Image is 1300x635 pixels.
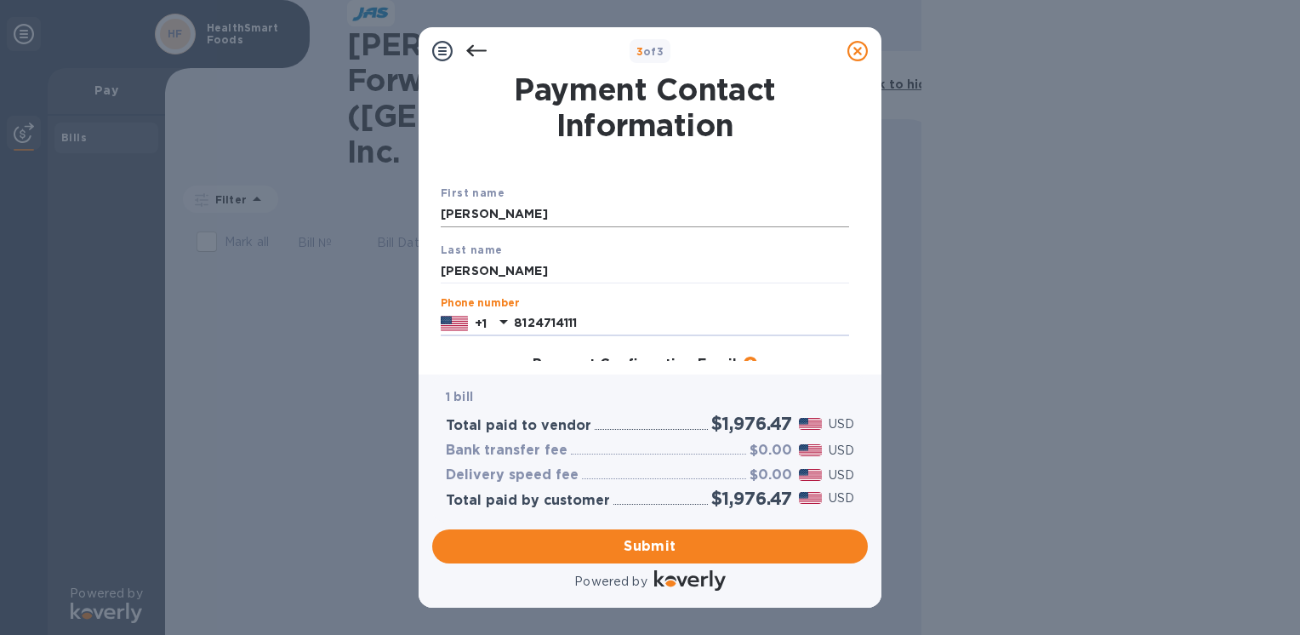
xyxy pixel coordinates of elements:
h3: $0.00 [750,467,792,483]
h3: Bank transfer fee [446,443,567,459]
p: USD [829,489,854,507]
h3: $0.00 [750,443,792,459]
h3: Delivery speed fee [446,467,579,483]
img: Logo [654,570,726,591]
p: USD [829,466,854,484]
p: USD [829,415,854,433]
img: USD [799,469,822,481]
span: 3 [636,45,643,58]
img: USD [799,444,822,456]
input: Enter your first name [441,202,849,227]
b: of 3 [636,45,664,58]
h1: Payment Contact Information [441,72,849,143]
p: +1 [475,315,487,332]
b: 1 bill [446,390,473,403]
p: Powered by [574,573,647,591]
img: USD [799,418,822,430]
h3: Total paid by customer [446,493,610,509]
button: Submit [432,529,868,563]
b: Last name [441,243,503,256]
span: Submit [446,536,854,557]
img: US [441,314,468,333]
input: Enter your phone number [514,311,849,336]
h2: $1,976.47 [711,488,792,509]
img: USD [799,492,822,504]
h2: $1,976.47 [711,413,792,434]
p: USD [829,442,854,460]
b: First name [441,186,505,199]
input: Enter your last name [441,258,849,283]
h3: Payment Confirmation Email [533,357,737,373]
h3: Total paid to vendor [446,418,591,434]
label: Phone number [441,299,519,309]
